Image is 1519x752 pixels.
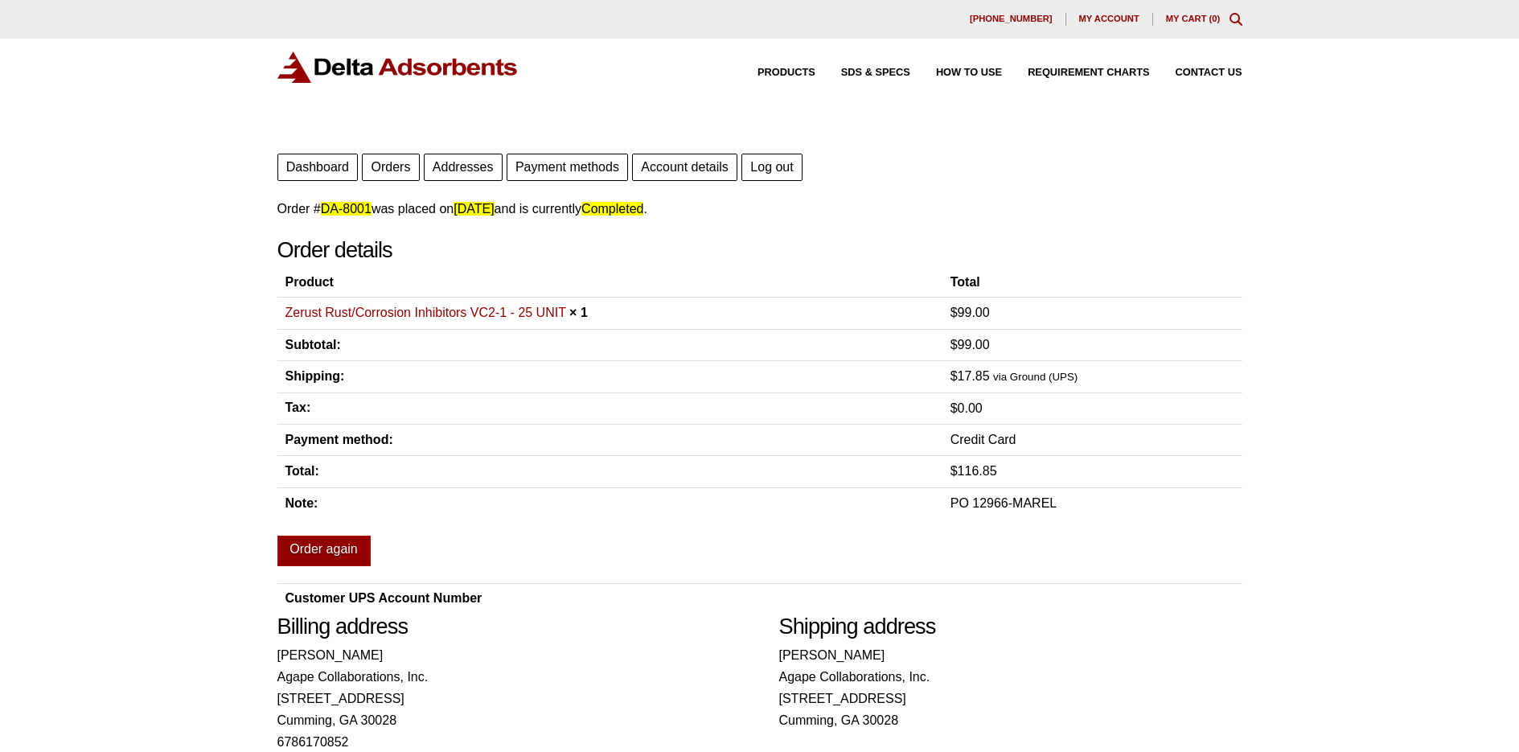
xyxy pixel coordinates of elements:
[936,68,1002,78] span: How to Use
[424,154,503,181] a: Addresses
[277,456,942,487] th: Total:
[277,237,1242,264] h2: Order details
[454,202,494,216] mark: [DATE]
[1002,68,1149,78] a: Requirement Charts
[277,392,942,424] th: Tax:
[779,644,1242,732] address: [PERSON_NAME] Agape Collaborations, Inc. [STREET_ADDRESS] Cumming, GA 30028
[277,154,359,181] a: Dashboard
[993,371,1078,383] small: via Ground (UPS)
[569,306,588,319] strong: × 1
[581,202,643,216] mark: Completed
[841,68,910,78] span: SDS & SPECS
[277,268,942,298] th: Product
[277,425,942,456] th: Payment method:
[942,268,1242,298] th: Total
[1066,13,1153,26] a: My account
[957,13,1066,26] a: [PHONE_NUMBER]
[950,401,958,415] span: $
[277,614,741,640] h2: Billing address
[277,361,942,392] th: Shipping:
[1166,14,1221,23] a: My Cart (0)
[950,306,958,319] span: $
[277,150,1242,181] nav: Account pages
[277,51,519,83] img: Delta Adsorbents
[507,154,628,181] a: Payment methods
[815,68,910,78] a: SDS & SPECS
[741,154,803,181] a: Log out
[277,329,942,360] th: Subtotal:
[277,583,1175,613] th: Customer UPS Account Number
[362,154,419,181] a: Orders
[779,614,1242,640] h2: Shipping address
[1230,13,1242,26] div: Toggle Modal Content
[277,487,942,519] th: Note:
[950,338,958,351] span: $
[1079,14,1139,23] span: My account
[321,202,372,216] mark: DA-8001
[285,306,566,319] a: Zerust Rust/Corrosion Inhibitors VC2-1 - 25 UNIT
[950,338,990,351] span: 99.00
[950,464,997,478] span: 116.85
[757,68,815,78] span: Products
[632,154,737,181] a: Account details
[1150,68,1242,78] a: Contact Us
[732,68,815,78] a: Products
[277,536,371,566] a: Order again
[950,369,958,383] span: $
[1028,68,1149,78] span: Requirement Charts
[970,14,1053,23] span: [PHONE_NUMBER]
[950,464,958,478] span: $
[950,401,983,415] span: 0.00
[942,487,1242,519] td: PO 12966-MAREL
[1212,14,1217,23] span: 0
[942,425,1242,456] td: Credit Card
[950,306,990,319] bdi: 99.00
[277,198,1242,220] p: Order # was placed on and is currently .
[1176,68,1242,78] span: Contact Us
[910,68,1002,78] a: How to Use
[950,369,990,383] span: 17.85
